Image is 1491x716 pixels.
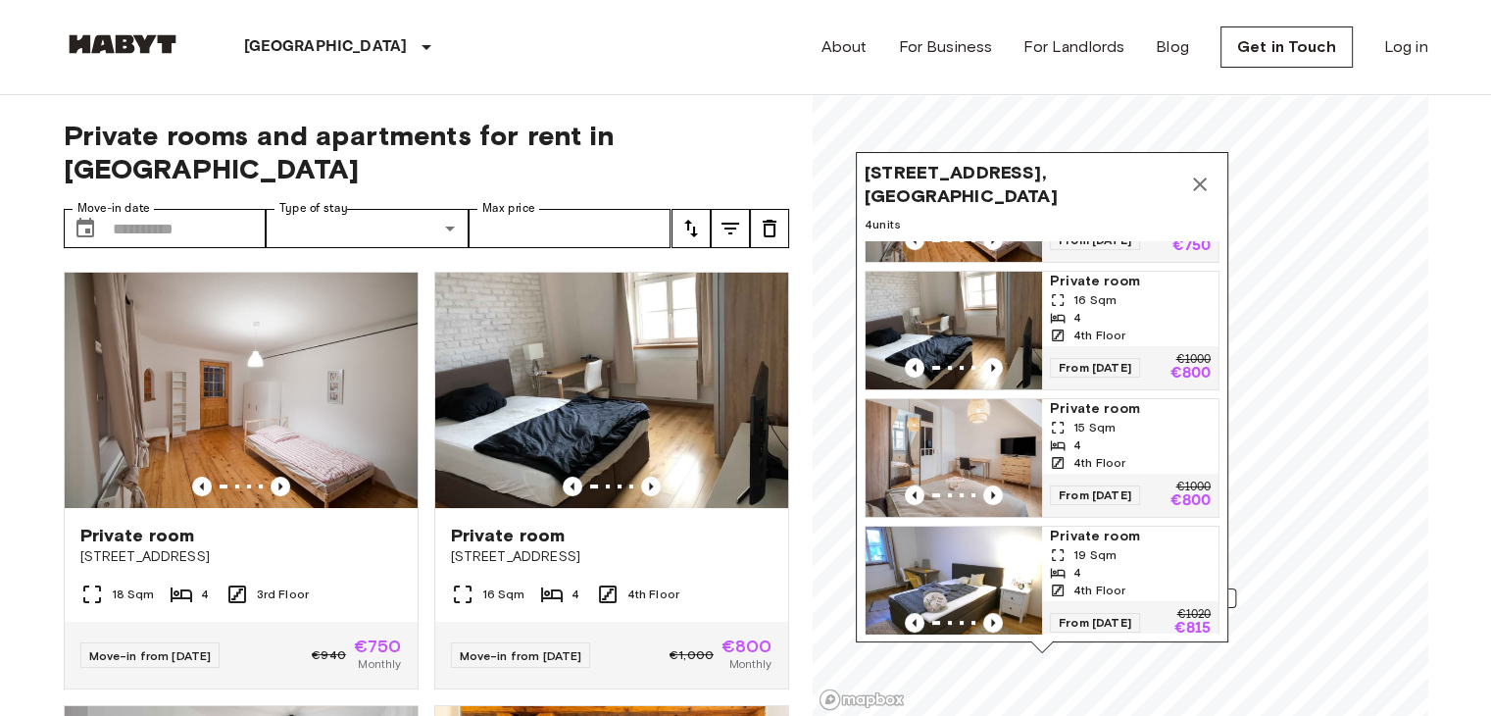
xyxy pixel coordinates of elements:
button: Previous image [905,486,924,505]
span: Monthly [728,655,771,673]
a: Marketing picture of unit DE-02-007-002-04HFPrevious imagePrevious imagePrivate room16 Sqm44th Fl... [865,271,1219,390]
span: From [DATE] [1050,486,1140,505]
a: Marketing picture of unit DE-02-007-002-04HFPrevious imagePrevious imagePrivate room[STREET_ADDRE... [434,272,789,690]
span: 4th Floor [1073,454,1125,472]
a: Log in [1384,35,1428,59]
button: Previous image [192,477,212,496]
span: 4th Floor [1073,327,1125,344]
p: €750 [1171,238,1211,254]
span: Private room [1050,272,1211,291]
img: Habyt [64,34,181,54]
span: 4 [1073,564,1081,582]
label: Max price [482,200,535,217]
p: €800 [1169,493,1211,509]
span: Private room [1050,399,1211,419]
span: 19 Sqm [1073,546,1117,564]
img: Marketing picture of unit DE-02-007-002-03HF [866,527,1042,644]
span: Private room [80,524,195,547]
p: €1000 [1175,482,1211,493]
span: 16 Sqm [482,586,525,603]
p: €1020 [1176,609,1211,621]
span: €800 [721,638,772,655]
span: 4 [1073,309,1081,327]
span: From [DATE] [1050,358,1140,378]
button: Previous image [905,613,924,633]
a: Marketing picture of unit DE-02-019-01MPrevious imagePrevious imagePrivate room[STREET_ADDRESS]18... [64,272,419,690]
span: 3rd Floor [257,586,309,603]
span: 18 Sqm [112,586,155,603]
button: Previous image [983,486,1003,505]
button: tune [711,209,750,248]
a: Marketing picture of unit DE-02-007-002-03HFPrevious imagePrevious imagePrivate room19 Sqm44th Fl... [865,526,1219,645]
span: €1,000 [670,646,714,664]
span: €940 [312,646,346,664]
span: From [DATE] [1050,613,1140,633]
a: Mapbox logo [819,689,905,711]
img: Marketing picture of unit DE-02-007-002-04HF [866,272,1042,389]
span: [STREET_ADDRESS] [80,547,402,567]
p: €1000 [1175,354,1211,366]
span: Private room [1050,527,1211,546]
button: Previous image [271,477,290,496]
img: Marketing picture of unit DE-02-007-001-04HF [866,399,1042,517]
a: Blog [1156,35,1189,59]
span: Move-in from [DATE] [460,648,582,663]
span: €750 [354,638,402,655]
span: Monthly [358,655,401,673]
div: Map marker [856,152,1228,653]
span: [STREET_ADDRESS], [GEOGRAPHIC_DATA] [865,161,1180,208]
span: Move-in from [DATE] [89,648,212,663]
p: [GEOGRAPHIC_DATA] [244,35,408,59]
span: 4 [572,586,579,603]
a: For Landlords [1023,35,1124,59]
button: Previous image [983,358,1003,378]
span: 4th Floor [1073,582,1125,599]
img: Marketing picture of unit DE-02-019-01M [65,273,418,508]
span: 4th Floor [627,586,679,603]
button: Choose date [66,209,105,248]
button: Previous image [905,358,924,378]
a: For Business [898,35,992,59]
img: Marketing picture of unit DE-02-007-002-04HF [435,273,788,508]
span: 4 units [865,216,1219,233]
button: Previous image [641,477,661,496]
a: Get in Touch [1220,26,1353,68]
a: Marketing picture of unit DE-02-007-001-04HFPrevious imagePrevious imagePrivate room15 Sqm44th Fl... [865,398,1219,518]
span: 4 [1073,436,1081,454]
label: Move-in date [77,200,150,217]
span: [STREET_ADDRESS] [451,547,772,567]
span: 15 Sqm [1073,419,1116,436]
a: About [821,35,868,59]
span: Private room [451,524,566,547]
p: €800 [1169,366,1211,382]
button: tune [671,209,711,248]
button: tune [750,209,789,248]
label: Type of stay [279,200,348,217]
p: €815 [1173,621,1211,637]
span: 16 Sqm [1073,291,1117,309]
button: Previous image [563,477,582,496]
button: Previous image [983,613,1003,633]
div: Map marker [1099,588,1236,619]
span: Private rooms and apartments for rent in [GEOGRAPHIC_DATA] [64,119,789,185]
span: 4 [201,586,209,603]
